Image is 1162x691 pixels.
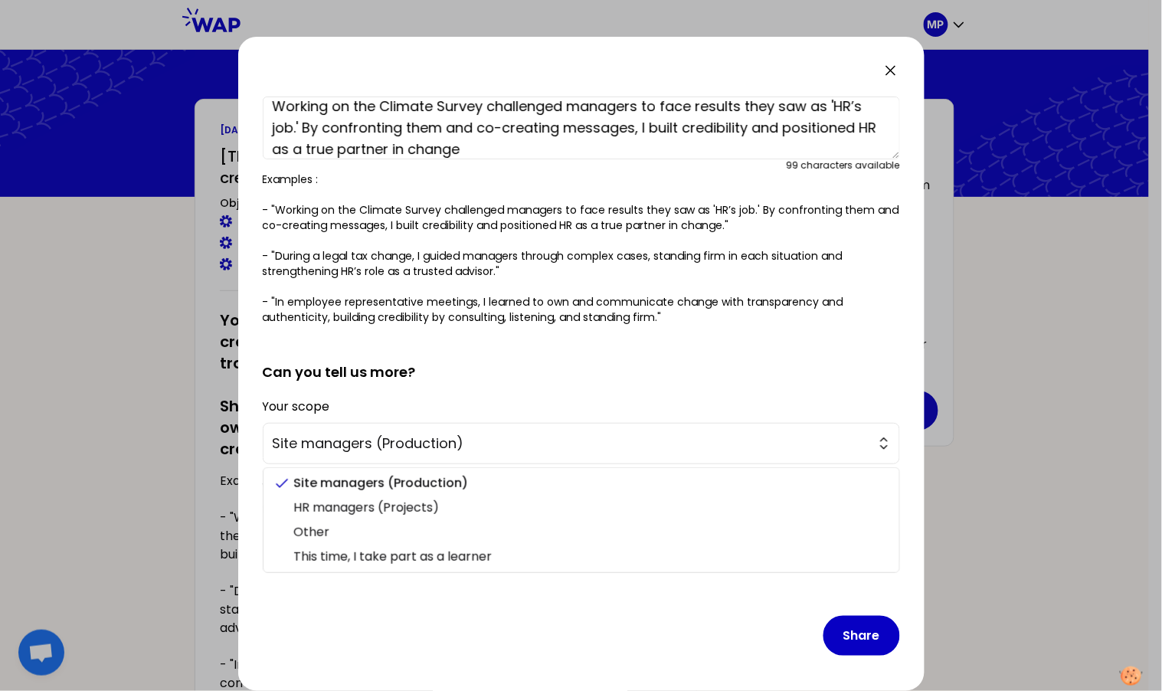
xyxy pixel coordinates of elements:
[294,474,887,493] span: Site managers (Production)
[273,433,869,454] span: Site managers (Production)
[823,616,900,656] button: Share
[263,97,900,159] textarea: Working on the Climate Survey challenged managers to face results they saw as 'HR’s job.' By conf...
[787,159,900,172] div: 99 characters available
[263,398,330,415] label: Your scope
[294,523,887,542] span: Other
[263,467,900,573] ul: Site managers (Production)
[263,423,900,464] button: Site managers (Production)
[263,172,900,325] p: Examples : - "Working on the Climate Survey challenged managers to face results they saw as 'HR’s...
[294,548,887,566] span: This time, I take part as a learner
[263,337,900,383] h2: Can you tell us more?
[294,499,887,517] span: HR managers (Projects)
